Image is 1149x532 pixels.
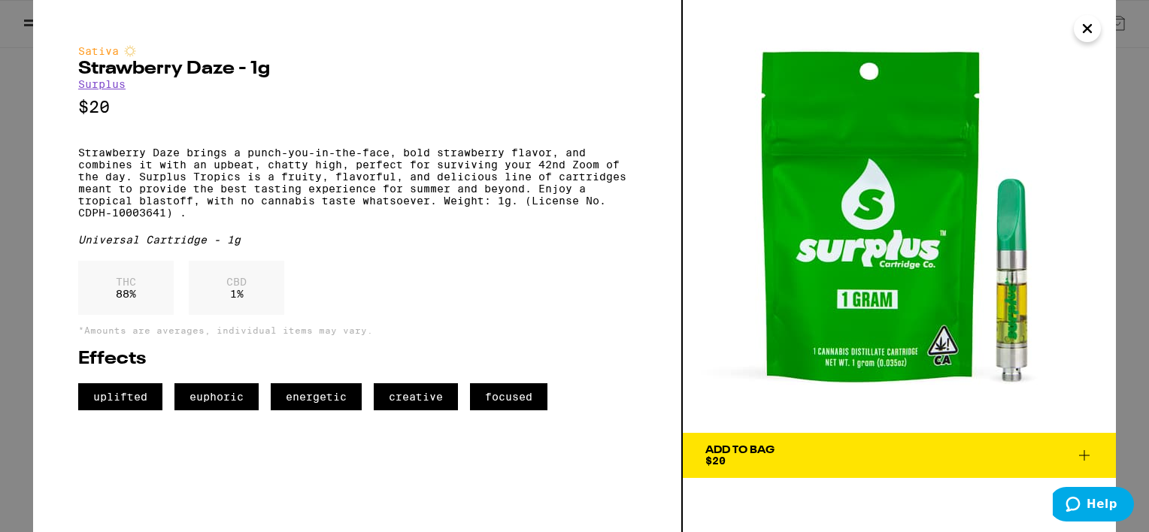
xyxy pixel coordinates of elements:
[189,261,284,315] div: 1 %
[271,383,362,410] span: energetic
[683,433,1116,478] button: Add To Bag$20
[124,45,136,57] img: sativaColor.svg
[374,383,458,410] span: creative
[78,261,174,315] div: 88 %
[78,234,636,246] div: Universal Cartridge - 1g
[78,147,636,219] p: Strawberry Daze brings a punch-you-in-the-face, bold strawberry flavor, and combines it with an u...
[78,78,126,90] a: Surplus
[705,455,726,467] span: $20
[78,383,162,410] span: uplifted
[470,383,547,410] span: focused
[1074,15,1101,42] button: Close
[226,276,247,288] p: CBD
[78,98,636,116] p: $20
[116,276,136,288] p: THC
[78,325,636,335] p: *Amounts are averages, individual items may vary.
[174,383,259,410] span: euphoric
[78,60,636,78] h2: Strawberry Daze - 1g
[1053,487,1134,524] iframe: Opens a widget where you can find more information
[705,445,775,455] div: Add To Bag
[78,350,636,368] h2: Effects
[78,45,636,57] div: Sativa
